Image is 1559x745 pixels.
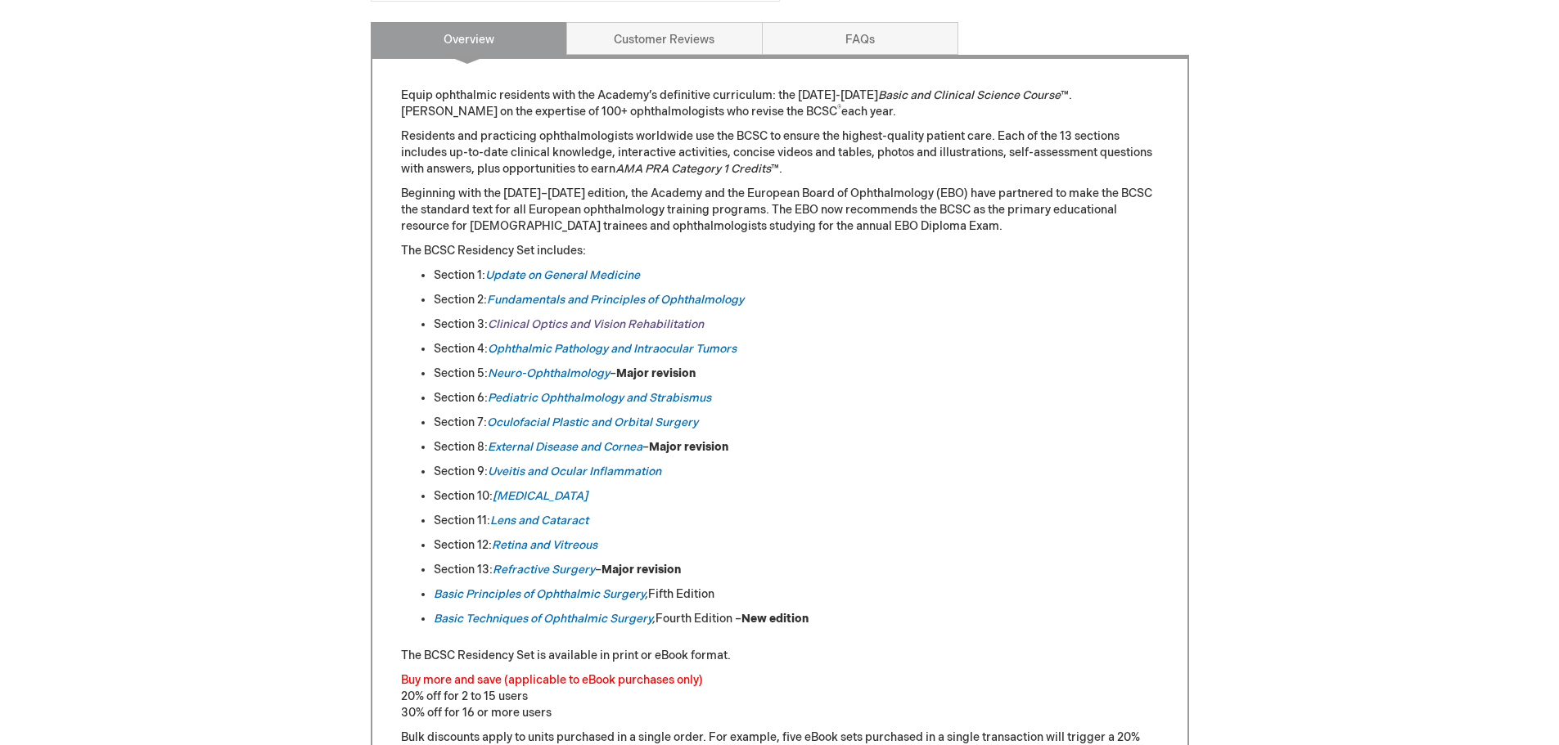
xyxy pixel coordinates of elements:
[434,267,1159,284] li: Section 1:
[434,415,1159,431] li: Section 7:
[488,440,642,454] a: External Disease and Cornea
[488,465,661,478] a: Uveitis and Ocular Inflammation
[434,612,656,626] em: ,
[434,513,1159,529] li: Section 11:
[741,612,809,626] strong: New edition
[488,366,610,380] a: Neuro-Ophthalmology
[401,672,1159,721] p: 20% off for 2 to 15 users 30% off for 16 or more users
[762,22,958,55] a: FAQs
[487,415,698,429] a: Oculofacial Plastic and Orbital Surgery
[371,22,567,55] a: Overview
[649,440,728,454] strong: Major revision
[488,391,711,405] a: Pediatric Ophthalmology and Strabismus
[645,587,648,601] em: ,
[566,22,763,55] a: Customer Reviews
[615,162,771,176] em: AMA PRA Category 1 Credits
[485,268,640,282] a: Update on General Medicine
[401,128,1159,177] p: Residents and practicing ophthalmologists worldwide use the BCSC to ensure the highest-quality pa...
[434,537,1159,554] li: Section 12:
[434,316,1159,333] li: Section 3:
[488,342,737,356] a: Ophthalmic Pathology and Intraocular Tumors
[878,88,1061,102] em: Basic and Clinical Science Course
[488,317,704,331] a: Clinical Optics and Vision Rehabilitation
[434,586,1159,603] li: Fifth Edition
[434,562,1159,578] li: Section 13: –
[434,390,1159,406] li: Section 6:
[487,293,744,307] a: Fundamentals and Principles of Ophthalmology
[401,88,1159,120] p: Equip ophthalmic residents with the Academy’s definitive curriculum: the [DATE]-[DATE] ™. [PERSON...
[602,563,681,577] strong: Major revision
[616,366,696,380] strong: Major revision
[493,563,595,577] a: Refractive Surgery
[401,243,1159,259] p: The BCSC Residency Set includes:
[837,104,841,114] sup: ®
[434,341,1159,357] li: Section 4:
[434,292,1159,308] li: Section 2:
[493,489,588,503] a: [MEDICAL_DATA]
[434,587,645,601] a: Basic Principles of Ophthalmic Surgery
[434,366,1159,382] li: Section 5: –
[401,648,1159,664] p: The BCSC Residency Set is available in print or eBook format.
[434,488,1159,505] li: Section 10:
[434,612,652,626] a: Basic Techniques of Ophthalmic Surgery
[490,514,588,527] a: Lens and Cataract
[401,673,703,687] font: Buy more and save (applicable to eBook purchases only)
[434,464,1159,480] li: Section 9:
[434,611,1159,627] li: Fourth Edition –
[401,186,1159,235] p: Beginning with the [DATE]–[DATE] edition, the Academy and the European Board of Ophthalmology (EB...
[434,439,1159,456] li: Section 8: –
[492,538,597,552] a: Retina and Vitreous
